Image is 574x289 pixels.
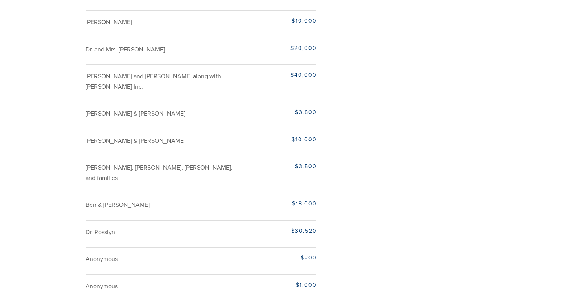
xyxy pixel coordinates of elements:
[236,227,317,235] div: $30,520
[86,228,115,236] span: Dr. Rosslyn
[236,135,317,144] div: $10,000
[86,73,221,91] span: [PERSON_NAME] and [PERSON_NAME] along with [PERSON_NAME] Inc.
[86,110,185,117] span: [PERSON_NAME] & [PERSON_NAME]
[86,46,165,53] span: Dr. and Mrs. [PERSON_NAME]
[236,108,317,116] div: $3,800
[86,201,150,209] span: Ben & [PERSON_NAME]
[236,162,317,170] div: $3,500
[236,200,317,208] div: $18,000
[86,137,185,145] span: [PERSON_NAME] & [PERSON_NAME]
[86,18,132,26] span: [PERSON_NAME]
[86,255,118,263] span: Anonymous
[236,17,317,25] div: $10,000
[236,71,317,79] div: $40,000
[236,281,317,289] div: $1,000
[86,164,233,182] span: [PERSON_NAME], [PERSON_NAME], [PERSON_NAME], and families
[236,254,317,262] div: $200
[236,44,317,52] div: $20,000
